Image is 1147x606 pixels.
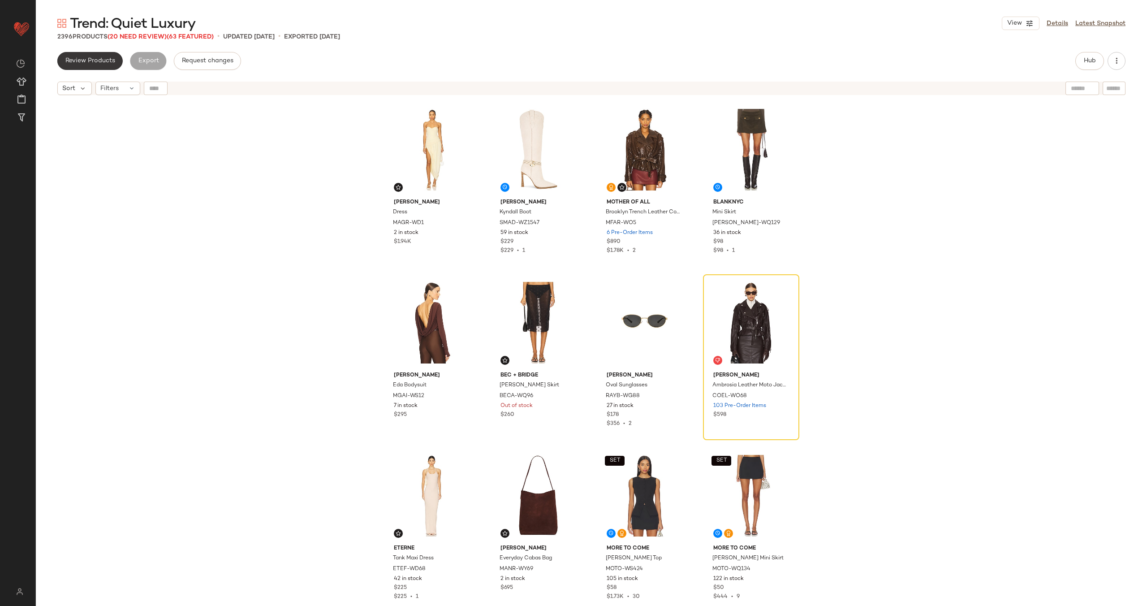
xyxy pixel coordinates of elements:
span: $695 [500,584,513,592]
span: 6 Pre-Order Items [607,229,653,237]
img: svg%3e [608,185,614,190]
span: SMAD-WZ1547 [500,219,539,227]
span: Trend: Quiet Luxury [70,15,195,33]
span: • [728,594,737,600]
span: RAYB-WG88 [606,392,640,400]
img: BLAN-WQ129_V1.jpg [706,104,796,195]
span: MFAR-WO5 [606,219,636,227]
span: $229 [500,248,513,254]
span: • [513,248,522,254]
span: $225 [394,584,407,592]
span: View [1007,20,1022,27]
span: BLANKNYC [713,199,789,207]
span: MANR-WY69 [500,565,533,573]
span: (63 Featured) [167,34,214,40]
span: 36 in stock [713,229,741,237]
span: [PERSON_NAME] Skirt [500,381,559,390]
span: $229 [500,238,513,246]
span: • [620,421,629,427]
span: $98 [713,238,723,246]
span: [PERSON_NAME] Top [606,554,662,563]
span: 2 [633,248,636,254]
span: Filters [100,84,119,93]
span: 2 in stock [394,229,418,237]
span: Eda Bodysuit [393,381,427,390]
span: MGAI-WS12 [393,392,424,400]
span: 2396 [57,34,73,40]
span: [PERSON_NAME] [394,199,470,207]
span: 42 in stock [394,575,422,583]
span: $295 [394,411,407,419]
span: Eterne [394,545,470,553]
span: Brooklyn Trench Leather Coat [606,208,681,216]
a: Latest Snapshot [1075,19,1125,28]
p: updated [DATE] [223,32,275,42]
button: View [1002,17,1039,30]
button: Request changes [174,52,241,70]
img: svg%3e [619,185,625,190]
p: Exported [DATE] [284,32,340,42]
span: [PERSON_NAME] Mini Skirt [712,554,784,563]
img: svg%3e [502,358,508,363]
img: MOTO-WS424_V1.jpg [599,450,690,541]
span: $598 [713,411,726,419]
span: $890 [607,238,621,246]
button: SET [605,456,625,466]
span: Everyday Cabas Bag [500,554,552,563]
span: (20 Need Review) [108,34,167,40]
span: • [624,248,633,254]
span: 2 [629,421,632,427]
span: Ambrosia Leather Moto Jacket [712,381,788,390]
span: Bec + Bridge [500,372,576,380]
span: 9 [737,594,740,600]
span: $1.73K [607,594,624,600]
img: MANR-WY69_V1.jpg [493,450,583,541]
img: svg%3e [715,358,720,363]
span: Review Products [65,57,115,65]
span: 1 [732,248,735,254]
button: SET [711,456,731,466]
span: $444 [713,594,728,600]
span: BECA-WQ96 [500,392,533,400]
span: [PERSON_NAME] [500,545,576,553]
img: svg%3e [57,19,66,28]
span: ETEF-WD68 [393,565,426,573]
span: Dress [393,208,407,216]
img: MGAI-WS12_V1.jpg [387,277,477,368]
span: 1 [416,594,418,600]
img: BECA-WQ96_V1.jpg [493,277,583,368]
span: [PERSON_NAME] [607,372,682,380]
img: svg%3e [619,531,625,536]
span: Tank Maxi Dress [393,554,434,563]
span: • [217,31,220,42]
span: 105 in stock [607,575,638,583]
span: • [624,594,633,600]
span: 2 in stock [500,575,525,583]
span: MOTO-WS424 [606,565,643,573]
a: Details [1047,19,1068,28]
span: 122 in stock [713,575,744,583]
span: $1.94K [394,238,411,246]
span: SET [716,458,727,464]
span: 59 in stock [500,229,528,237]
span: COEL-WO68 [712,392,747,400]
img: MAGR-WD1_V1.jpg [387,104,477,195]
span: 1 [522,248,525,254]
span: MORE TO COME [607,545,682,553]
img: svg%3e [11,588,28,595]
span: MORE TO COME [713,545,789,553]
span: SET [609,458,621,464]
span: MOTO-WQ134 [712,565,750,573]
span: • [278,31,280,42]
img: MFAR-WO5_V1.jpg [599,104,690,195]
span: Request changes [181,57,233,65]
span: Hub [1083,57,1096,65]
span: Mini Skirt [712,208,736,216]
span: $225 [394,594,407,600]
span: [PERSON_NAME]-WQ129 [712,219,780,227]
span: [PERSON_NAME] [713,372,789,380]
span: $260 [500,411,514,419]
img: MOTO-WQ134_V1.jpg [706,450,796,541]
img: svg%3e [16,59,25,68]
span: 30 [633,594,640,600]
